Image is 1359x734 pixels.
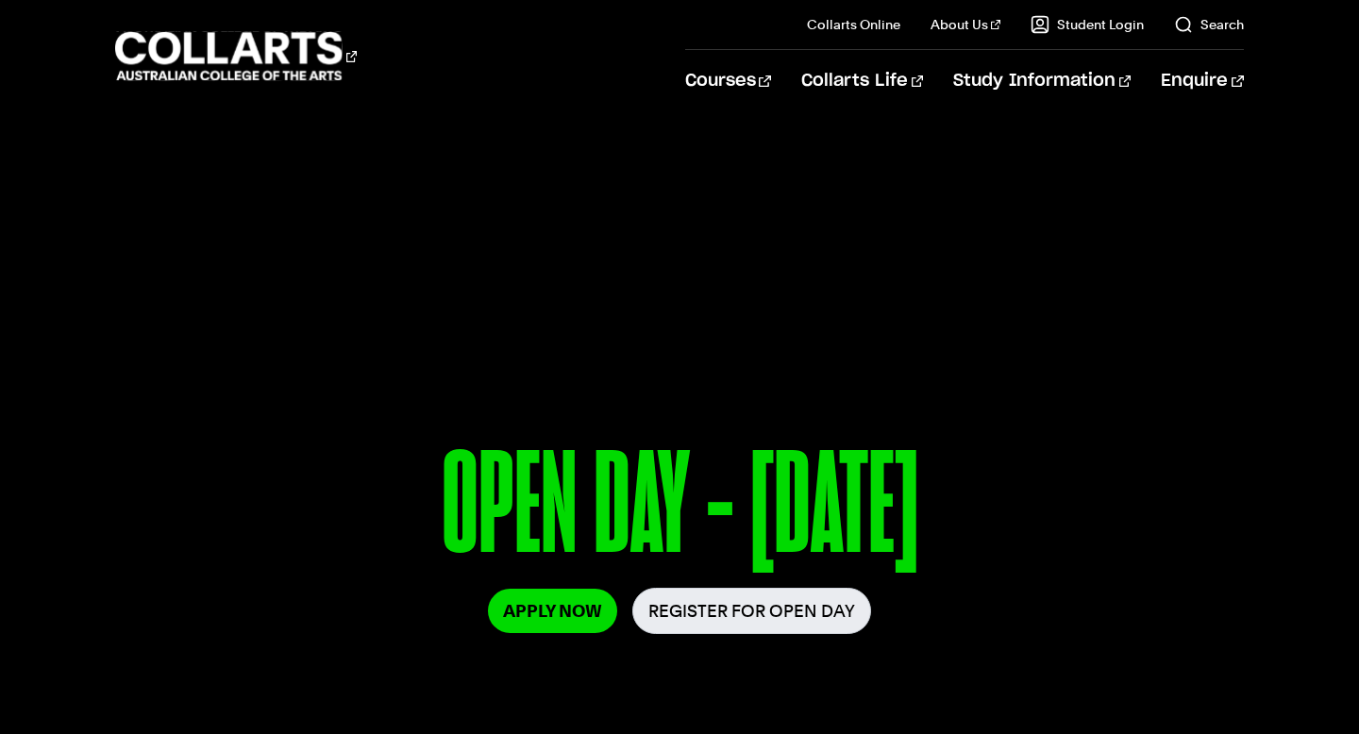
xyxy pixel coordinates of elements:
a: Courses [685,50,771,112]
a: Register for Open Day [632,588,871,634]
a: Student Login [1031,15,1144,34]
a: About Us [931,15,1000,34]
a: Apply Now [488,589,617,633]
a: Search [1174,15,1244,34]
a: Collarts Life [801,50,923,112]
a: Study Information [953,50,1131,112]
div: Go to homepage [115,29,357,83]
p: OPEN DAY - [DATE] [115,432,1243,588]
a: Collarts Online [807,15,900,34]
a: Enquire [1161,50,1243,112]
